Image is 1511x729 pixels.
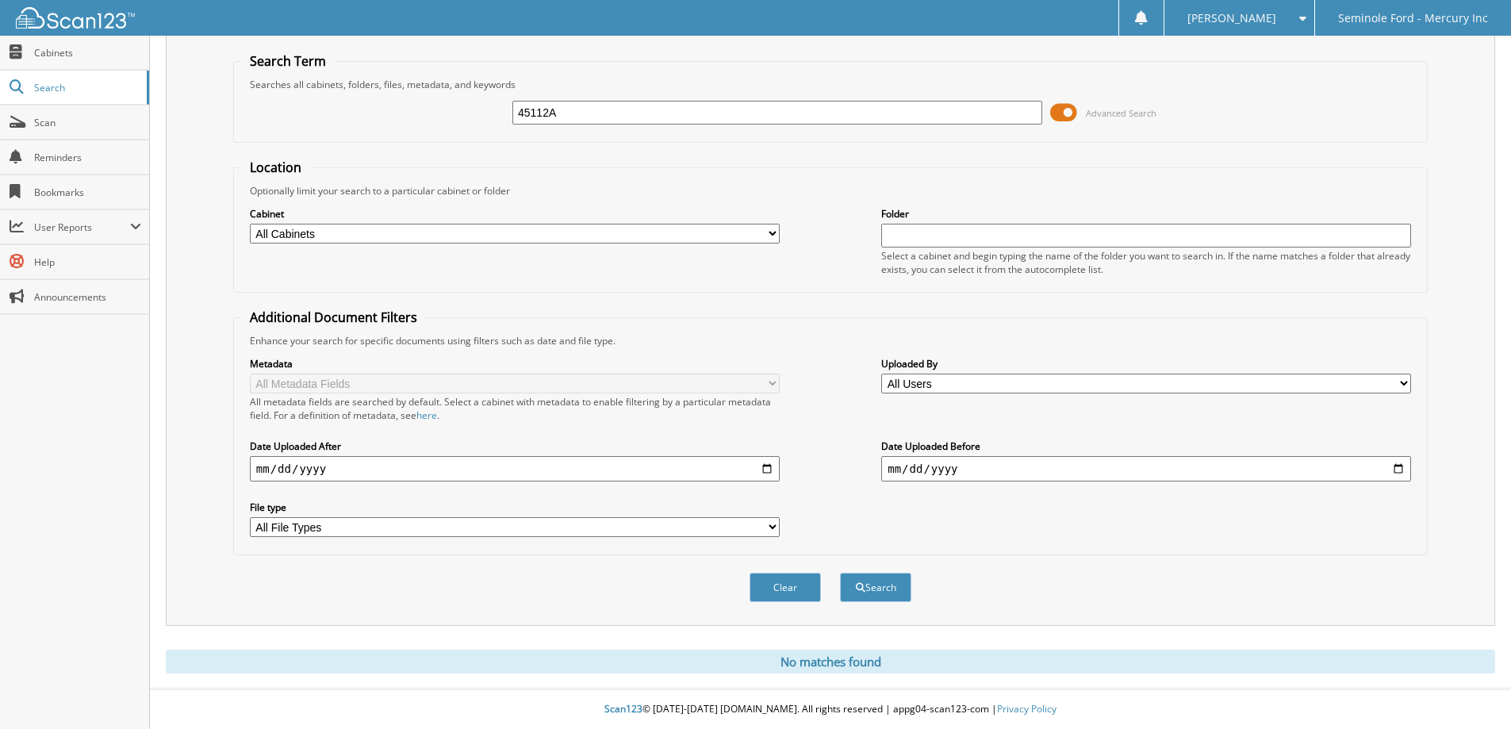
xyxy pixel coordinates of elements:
[1187,13,1276,23] span: [PERSON_NAME]
[242,309,425,326] legend: Additional Document Filters
[250,456,780,482] input: start
[250,439,780,453] label: Date Uploaded After
[242,52,334,70] legend: Search Term
[16,7,135,29] img: scan123-logo-white.svg
[997,702,1057,716] a: Privacy Policy
[1432,653,1511,729] iframe: Chat Widget
[881,357,1411,370] label: Uploaded By
[881,249,1411,276] div: Select a cabinet and begin typing the name of the folder you want to search in. If the name match...
[1338,13,1488,23] span: Seminole Ford - Mercury Inc
[34,255,141,269] span: Help
[881,456,1411,482] input: end
[34,186,141,199] span: Bookmarks
[750,573,821,602] button: Clear
[881,207,1411,221] label: Folder
[34,116,141,129] span: Scan
[250,395,780,422] div: All metadata fields are searched by default. Select a cabinet with metadata to enable filtering b...
[840,573,911,602] button: Search
[242,184,1419,198] div: Optionally limit your search to a particular cabinet or folder
[34,290,141,304] span: Announcements
[604,702,642,716] span: Scan123
[34,221,130,234] span: User Reports
[250,207,780,221] label: Cabinet
[34,151,141,164] span: Reminders
[242,334,1419,347] div: Enhance your search for specific documents using filters such as date and file type.
[242,78,1419,91] div: Searches all cabinets, folders, files, metadata, and keywords
[1086,107,1156,119] span: Advanced Search
[34,81,139,94] span: Search
[166,650,1495,673] div: No matches found
[250,357,780,370] label: Metadata
[242,159,309,176] legend: Location
[416,409,437,422] a: here
[250,501,780,514] label: File type
[150,690,1511,729] div: © [DATE]-[DATE] [DOMAIN_NAME]. All rights reserved | appg04-scan123-com |
[881,439,1411,453] label: Date Uploaded Before
[34,46,141,59] span: Cabinets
